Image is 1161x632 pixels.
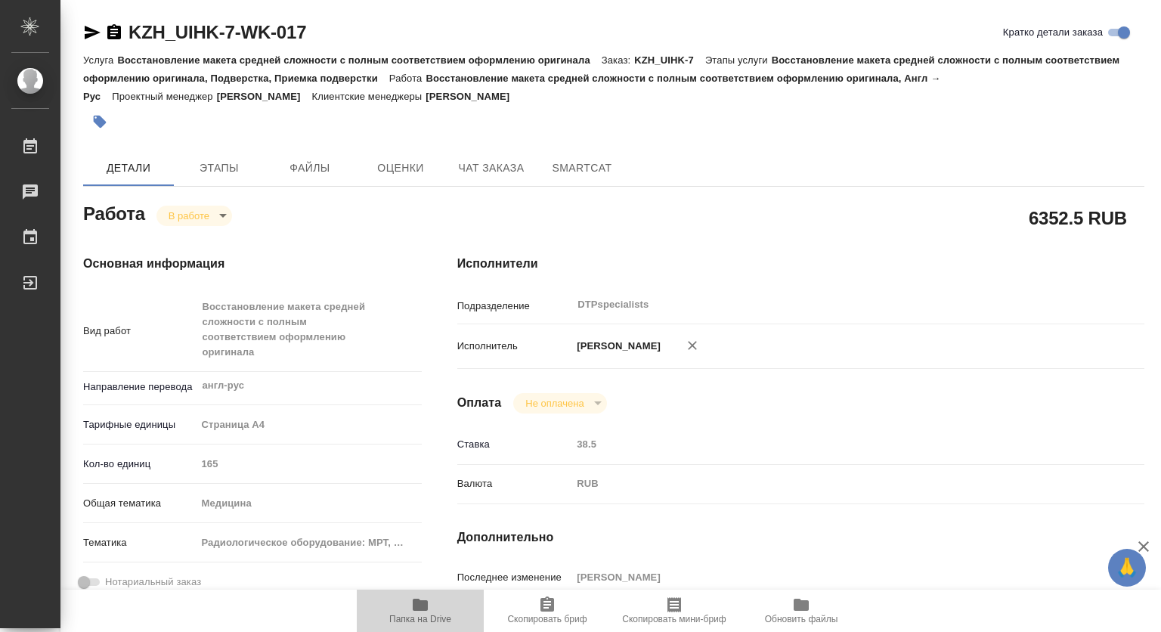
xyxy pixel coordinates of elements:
p: Кол-во единиц [83,457,196,472]
h4: Оплата [457,394,502,412]
div: В работе [513,393,606,414]
span: Оценки [364,159,437,178]
h2: 6352.5 RUB [1029,205,1127,231]
p: Восстановление макета средней сложности с полным соответствием оформлению оригинала, Англ → Рус [83,73,940,102]
div: В работе [156,206,232,226]
p: Последнее изменение [457,570,572,585]
span: 🙏 [1114,552,1140,584]
p: Валюта [457,476,572,491]
button: В работе [164,209,214,222]
a: KZH_UIHK-7-WK-017 [128,22,306,42]
span: Скопировать мини-бриф [622,614,726,624]
p: Услуга [83,54,117,66]
p: Ставка [457,437,572,452]
span: Файлы [274,159,346,178]
button: Добавить тэг [83,105,116,138]
div: Медицина [196,491,422,516]
button: 🙏 [1108,549,1146,587]
div: Страница А4 [196,412,422,438]
h4: Дополнительно [457,528,1144,547]
span: Чат заказа [455,159,528,178]
p: Заказ: [602,54,634,66]
span: Обновить файлы [765,614,838,624]
p: Тарифные единицы [83,417,196,432]
h4: Исполнители [457,255,1144,273]
input: Пустое поле [571,566,1087,588]
p: Общая тематика [83,496,196,511]
h4: Основная информация [83,255,397,273]
p: Вид работ [83,324,196,339]
button: Скопировать ссылку для ЯМессенджера [83,23,101,42]
div: RUB [571,471,1087,497]
p: [PERSON_NAME] [571,339,661,354]
p: Тематика [83,535,196,550]
input: Пустое поле [196,453,422,475]
span: Детали [92,159,165,178]
button: Папка на Drive [357,590,484,632]
p: Проектный менеджер [112,91,216,102]
button: Скопировать бриф [484,590,611,632]
button: Удалить исполнителя [676,329,709,362]
button: Не оплачена [521,397,588,410]
h2: Работа [83,199,145,226]
p: Исполнитель [457,339,572,354]
span: Папка на Drive [389,614,451,624]
p: Подразделение [457,299,572,314]
p: KZH_UIHK-7 [634,54,705,66]
div: Радиологическое оборудование: МРТ, КТ, УЗИ, рентгенография [196,530,422,556]
p: Восстановление макета средней сложности с полным соответствием оформлению оригинала [117,54,601,66]
input: Пустое поле [571,433,1087,455]
p: Направление перевода [83,380,196,395]
button: Скопировать мини-бриф [611,590,738,632]
span: SmartCat [546,159,618,178]
p: [PERSON_NAME] [426,91,521,102]
button: Скопировать ссылку [105,23,123,42]
button: Обновить файлы [738,590,865,632]
span: Этапы [183,159,255,178]
span: Скопировать бриф [507,614,587,624]
p: Работа [389,73,426,84]
span: Кратко детали заказа [1003,25,1103,40]
p: [PERSON_NAME] [217,91,312,102]
p: Этапы услуги [705,54,772,66]
span: Нотариальный заказ [105,575,201,590]
p: Клиентские менеджеры [312,91,426,102]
